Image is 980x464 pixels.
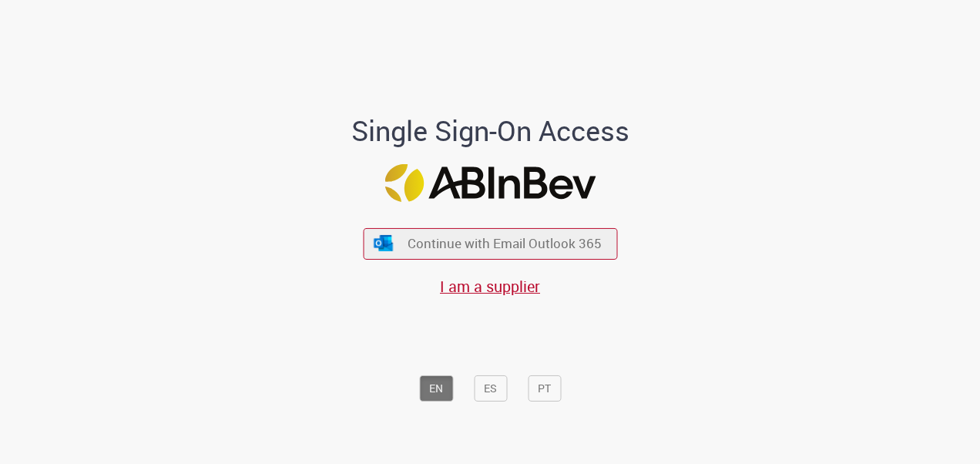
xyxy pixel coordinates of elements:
[440,276,540,297] a: I am a supplier
[474,375,507,402] button: ES
[373,235,394,251] img: ícone Azure/Microsoft 360
[408,235,602,253] span: Continue with Email Outlook 365
[384,164,596,202] img: Logo ABInBev
[419,375,453,402] button: EN
[363,227,617,259] button: ícone Azure/Microsoft 360 Continue with Email Outlook 365
[277,116,704,146] h1: Single Sign-On Access
[528,375,561,402] button: PT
